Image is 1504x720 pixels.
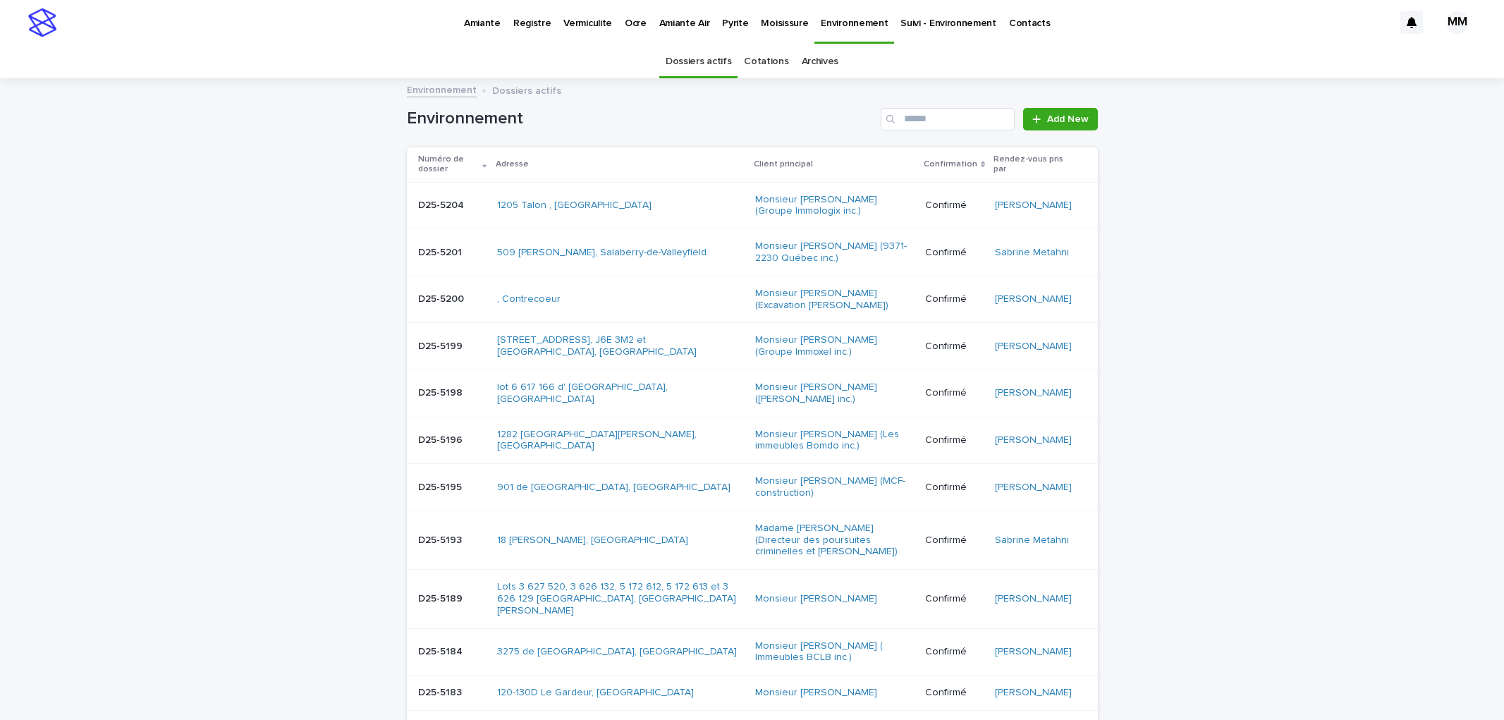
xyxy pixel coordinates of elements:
p: Adresse [496,157,529,172]
p: D25-5196 [418,432,465,446]
a: [PERSON_NAME] [995,293,1072,305]
p: D25-5195 [418,479,465,494]
tr: D25-5196D25-5196 1282 [GEOGRAPHIC_DATA][PERSON_NAME], [GEOGRAPHIC_DATA] Monsieur [PERSON_NAME] (L... [407,417,1098,464]
p: D25-5201 [418,244,465,259]
tr: D25-5201D25-5201 509 [PERSON_NAME], Salaberry-de-Valleyfield Monsieur [PERSON_NAME] (9371-2230 Qu... [407,229,1098,276]
a: Monsieur [PERSON_NAME] (9371-2230 Québec inc.) [755,240,914,264]
p: Confirmé [925,387,984,399]
tr: D25-5204D25-5204 1205 Talon , [GEOGRAPHIC_DATA] Monsieur [PERSON_NAME] (Groupe Immologix inc.) Co... [407,182,1098,229]
a: 120-130D Le Gardeur, [GEOGRAPHIC_DATA] [497,687,694,699]
p: Rendez-vous pris par [994,152,1075,178]
a: Monsieur [PERSON_NAME] (Excavation [PERSON_NAME]) [755,288,914,312]
span: Add New [1047,114,1089,124]
a: [PERSON_NAME] [995,687,1072,699]
a: [PERSON_NAME] [995,200,1072,212]
a: 509 [PERSON_NAME], Salaberry-de-Valleyfield [497,247,707,259]
p: Confirmé [925,200,984,212]
a: [PERSON_NAME] [995,387,1072,399]
a: [PERSON_NAME] [995,341,1072,353]
p: Confirmé [925,535,984,547]
a: Monsieur [PERSON_NAME] (Les immeubles Bomdo inc.) [755,429,914,453]
a: [PERSON_NAME] [995,482,1072,494]
p: Confirmé [925,593,984,605]
a: Monsieur [PERSON_NAME] ( Immeubles BCLB inc.) [755,640,914,664]
a: Monsieur [PERSON_NAME] (MCF-construction) [755,475,914,499]
a: Monsieur [PERSON_NAME] (Groupe Immoxel inc.) [755,334,914,358]
h1: Environnement [407,109,876,129]
a: lot 6 617 166 d' [GEOGRAPHIC_DATA], [GEOGRAPHIC_DATA] [497,382,744,405]
tr: D25-5193D25-5193 18 [PERSON_NAME], [GEOGRAPHIC_DATA] Madame [PERSON_NAME] (Directeur des poursuit... [407,511,1098,569]
a: Archives [802,45,839,78]
a: Sabrine Metahni [995,535,1069,547]
a: [STREET_ADDRESS], J6E 3M2 et [GEOGRAPHIC_DATA], [GEOGRAPHIC_DATA] [497,334,744,358]
a: Dossiers actifs [666,45,731,78]
div: MM [1446,11,1469,34]
p: D25-5200 [418,291,467,305]
img: stacker-logo-s-only.png [28,8,56,37]
p: D25-5198 [418,384,465,399]
a: 1282 [GEOGRAPHIC_DATA][PERSON_NAME], [GEOGRAPHIC_DATA] [497,429,744,453]
p: D25-5199 [418,338,465,353]
input: Search [881,108,1015,130]
p: D25-5189 [418,590,465,605]
a: Lots 3 627 520, 3 626 132, 5 172 612, 5 172 613 et 3 626 129 [GEOGRAPHIC_DATA], [GEOGRAPHIC_DATA]... [497,581,744,616]
a: [PERSON_NAME] [995,434,1072,446]
a: Sabrine Metahni [995,247,1069,259]
a: [PERSON_NAME] [995,646,1072,658]
p: D25-5183 [418,684,465,699]
tr: D25-5184D25-5184 3275 de [GEOGRAPHIC_DATA], [GEOGRAPHIC_DATA] Monsieur [PERSON_NAME] ( Immeubles ... [407,628,1098,676]
a: 1205 Talon , [GEOGRAPHIC_DATA] [497,200,652,212]
a: Monsieur [PERSON_NAME] [755,687,877,699]
a: , Contrecoeur [497,293,561,305]
tr: D25-5189D25-5189 Lots 3 627 520, 3 626 132, 5 172 612, 5 172 613 et 3 626 129 [GEOGRAPHIC_DATA], ... [407,570,1098,628]
a: 18 [PERSON_NAME], [GEOGRAPHIC_DATA] [497,535,688,547]
tr: D25-5183D25-5183 120-130D Le Gardeur, [GEOGRAPHIC_DATA] Monsieur [PERSON_NAME] Confirmé[PERSON_NAME] [407,676,1098,711]
tr: D25-5195D25-5195 901 de [GEOGRAPHIC_DATA], [GEOGRAPHIC_DATA] Monsieur [PERSON_NAME] (MCF-construc... [407,464,1098,511]
a: Add New [1023,108,1097,130]
p: Confirmé [925,646,984,658]
tr: D25-5200D25-5200 , Contrecoeur Monsieur [PERSON_NAME] (Excavation [PERSON_NAME]) Confirmé[PERSON_... [407,276,1098,323]
a: 901 de [GEOGRAPHIC_DATA], [GEOGRAPHIC_DATA] [497,482,730,494]
p: Confirmation [924,157,977,172]
a: Monsieur [PERSON_NAME] [755,593,877,605]
a: Environnement [407,81,477,97]
a: Monsieur [PERSON_NAME] ([PERSON_NAME] inc.) [755,382,914,405]
p: D25-5193 [418,532,465,547]
p: Confirmé [925,293,984,305]
p: Client principal [754,157,813,172]
a: Madame [PERSON_NAME] (Directeur des poursuites criminelles et [PERSON_NAME]) [755,523,914,558]
p: Numéro de dossier [418,152,479,178]
p: Confirmé [925,247,984,259]
p: Dossiers actifs [492,82,561,97]
tr: D25-5199D25-5199 [STREET_ADDRESS], J6E 3M2 et [GEOGRAPHIC_DATA], [GEOGRAPHIC_DATA] Monsieur [PERS... [407,323,1098,370]
p: D25-5204 [418,197,467,212]
p: D25-5184 [418,643,465,658]
a: Monsieur [PERSON_NAME] (Groupe Immologix inc.) [755,194,914,218]
p: Confirmé [925,434,984,446]
p: Confirmé [925,341,984,353]
tr: D25-5198D25-5198 lot 6 617 166 d' [GEOGRAPHIC_DATA], [GEOGRAPHIC_DATA] Monsieur [PERSON_NAME] ([P... [407,370,1098,417]
a: [PERSON_NAME] [995,593,1072,605]
a: Cotations [744,45,788,78]
p: Confirmé [925,687,984,699]
p: Confirmé [925,482,984,494]
a: 3275 de [GEOGRAPHIC_DATA], [GEOGRAPHIC_DATA] [497,646,737,658]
